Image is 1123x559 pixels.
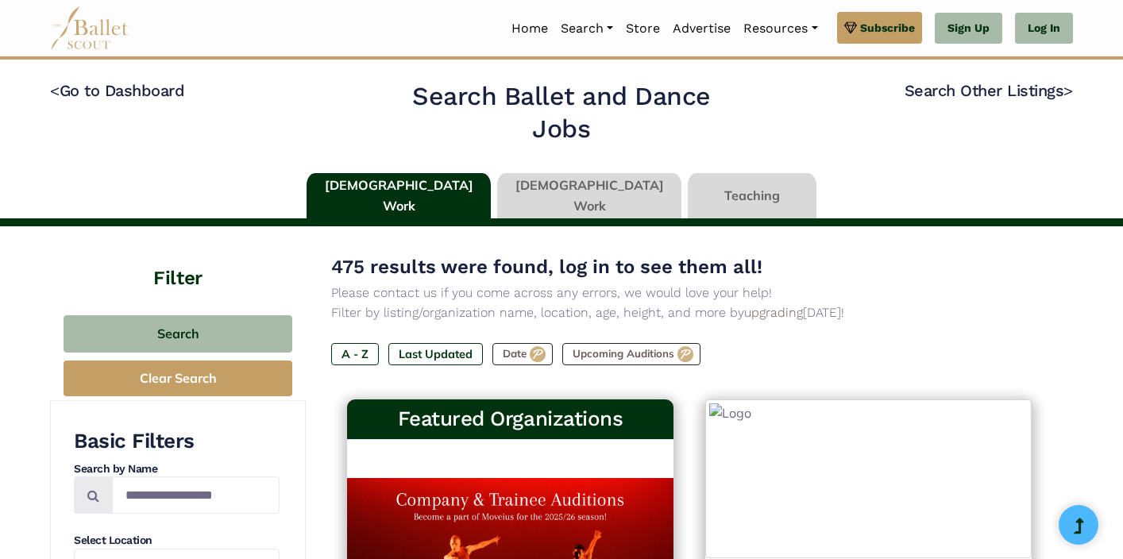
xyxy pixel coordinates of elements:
[666,12,737,45] a: Advertise
[50,80,60,100] code: <
[844,19,857,37] img: gem.svg
[619,12,666,45] a: Store
[505,12,554,45] a: Home
[562,343,700,365] label: Upcoming Auditions
[74,533,280,549] h4: Select Location
[331,303,1048,323] p: Filter by listing/organization name, location, age, height, and more by [DATE]!
[50,81,184,100] a: <Go to Dashboard
[50,226,306,291] h4: Filter
[383,80,741,146] h2: Search Ballet and Dance Jobs
[492,343,553,365] label: Date
[74,461,280,477] h4: Search by Name
[705,399,1032,558] img: Logo
[1063,80,1073,100] code: >
[360,406,661,433] h3: Featured Organizations
[554,12,619,45] a: Search
[494,173,685,219] li: [DEMOGRAPHIC_DATA] Work
[112,476,280,514] input: Search by names...
[935,13,1002,44] a: Sign Up
[303,173,494,219] li: [DEMOGRAPHIC_DATA] Work
[905,81,1073,100] a: Search Other Listings>
[331,256,762,278] span: 475 results were found, log in to see them all!
[331,283,1048,303] p: Please contact us if you come across any errors, we would love your help!
[388,343,483,365] label: Last Updated
[64,360,292,396] button: Clear Search
[685,173,820,219] li: Teaching
[331,343,379,365] label: A - Z
[64,315,292,353] button: Search
[744,305,803,320] a: upgrading
[737,12,824,45] a: Resources
[1015,13,1073,44] a: Log In
[74,428,280,455] h3: Basic Filters
[837,12,922,44] a: Subscribe
[860,19,915,37] span: Subscribe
